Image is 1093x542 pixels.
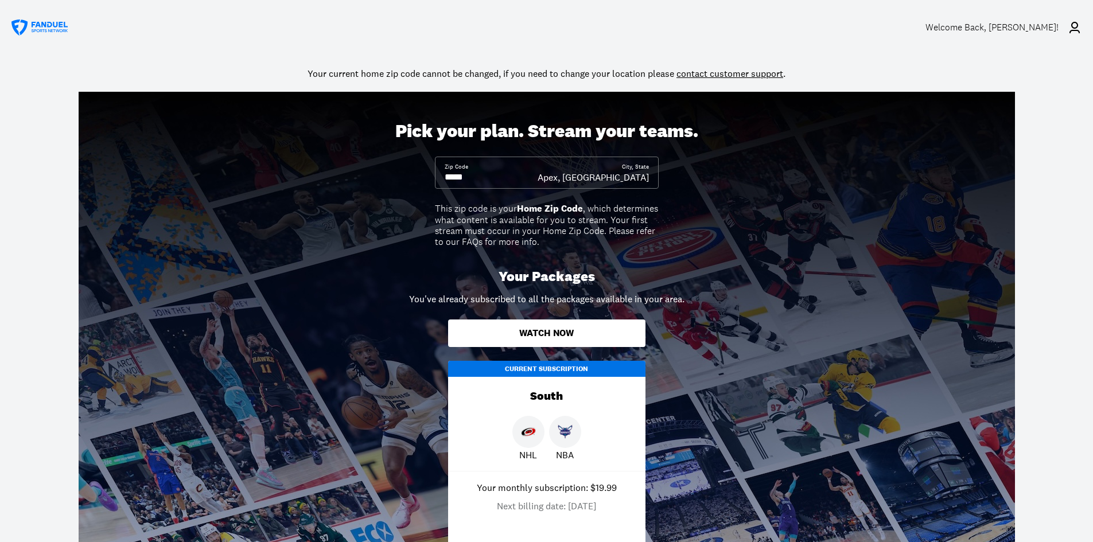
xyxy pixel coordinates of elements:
[497,499,596,513] p: Next billing date: [DATE]
[676,68,783,79] a: contact customer support
[517,202,583,215] b: Home Zip Code
[448,361,645,377] div: Current Subscription
[409,292,684,306] p: You've already subscribed to all the packages available in your area.
[556,448,574,462] p: NBA
[395,120,698,142] div: Pick your plan. Stream your teams.
[538,171,649,184] div: Apex, [GEOGRAPHIC_DATA]
[558,424,573,439] img: Hornets
[925,22,1059,33] div: Welcome Back , [PERSON_NAME]!
[448,319,645,347] button: Watch Now
[925,11,1082,44] a: Welcome Back, [PERSON_NAME]!
[448,377,645,416] div: South
[521,424,536,439] img: Hurricanes
[435,203,659,247] div: This zip code is your , which determines what content is available for you to stream. Your first ...
[499,268,595,285] p: Your Packages
[445,163,468,171] div: Zip Code
[622,163,649,171] div: City, State
[519,448,537,462] p: NHL
[308,67,785,80] div: Your current home zip code cannot be changed, if you need to change your location please .
[477,481,617,494] p: Your monthly subscription: $19.99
